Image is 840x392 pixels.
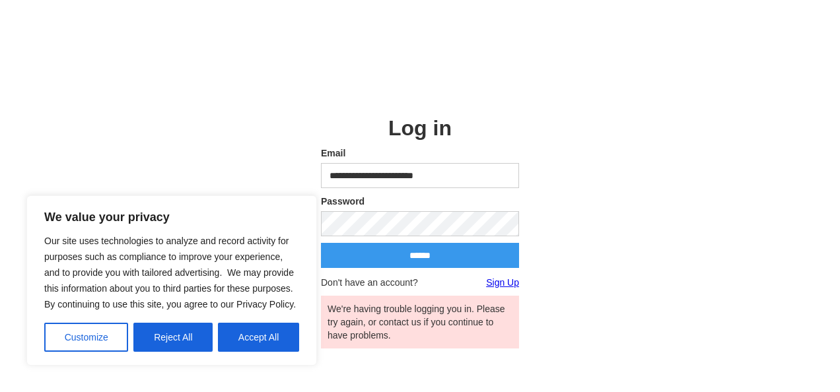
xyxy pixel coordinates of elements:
button: Accept All [218,323,299,352]
h2: Log in [321,116,519,140]
button: Customize [44,323,128,352]
span: Don't have an account? [321,276,418,289]
a: Sign Up [486,276,519,289]
div: We value your privacy [26,195,317,366]
button: Reject All [133,323,213,352]
div: We're having trouble logging you in. Please try again, or contact us if you continue to have prob... [328,302,512,342]
label: Password [321,195,519,208]
label: Email [321,147,519,160]
p: We value your privacy [44,209,299,225]
span: Our site uses technologies to analyze and record activity for purposes such as compliance to impr... [44,236,296,310]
